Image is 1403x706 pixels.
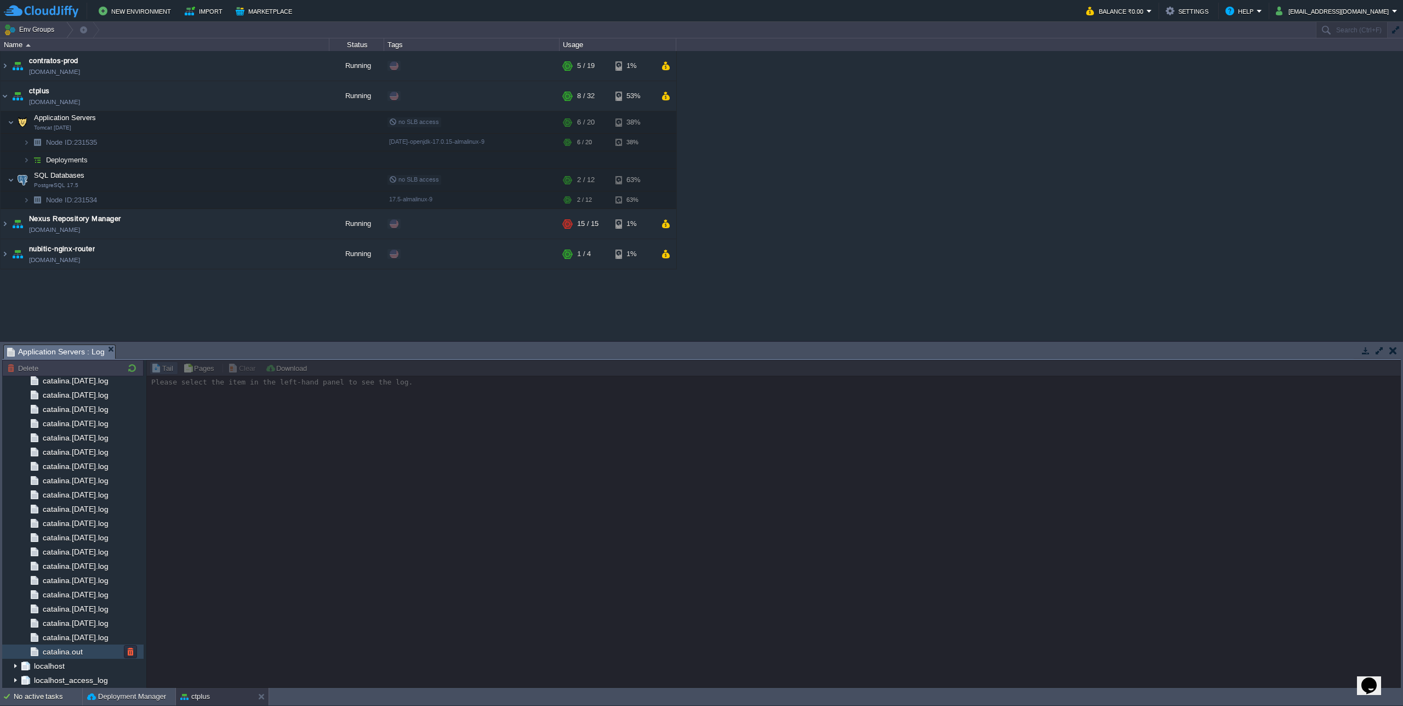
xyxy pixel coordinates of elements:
[29,255,80,266] a: [DOMAIN_NAME]
[41,533,110,543] a: catalina.[DATE].log
[41,604,110,614] a: catalina.[DATE].log
[185,4,226,18] button: Import
[33,113,98,122] span: Application Servers
[1357,662,1392,695] iframe: chat widget
[41,419,110,428] a: catalina.[DATE].log
[23,134,30,151] img: AMDAwAAAACH5BAEAAAAALAAAAAABAAEAAAICRAEAOw==
[23,191,30,208] img: AMDAwAAAACH5BAEAAAAALAAAAAABAAEAAAICRAEAOw==
[32,661,66,671] a: localhost
[1225,4,1257,18] button: Help
[577,209,598,239] div: 15 / 15
[29,97,80,108] a: [DOMAIN_NAME]
[1,81,9,111] img: AMDAwAAAACH5BAEAAAAALAAAAAABAAEAAAICRAEAOw==
[560,38,676,51] div: Usage
[34,125,71,131] span: Tomcat [DATE]
[329,209,384,239] div: Running
[615,209,651,239] div: 1%
[15,169,30,191] img: AMDAwAAAACH5BAEAAAAALAAAAAABAAEAAAICRAEAOw==
[577,111,595,133] div: 6 / 20
[4,4,78,18] img: CloudJiffy
[577,81,595,111] div: 8 / 32
[8,111,14,133] img: AMDAwAAAACH5BAEAAAAALAAAAAABAAEAAAICRAEAOw==
[615,134,651,151] div: 38%
[29,86,50,97] a: ctplus
[615,169,651,191] div: 63%
[33,171,86,180] span: SQL Databases
[389,138,484,145] span: [DATE]-openjdk-17.0.15-almalinux-9
[33,171,86,179] a: SQL DatabasesPostgreSQL 17.5
[615,111,651,133] div: 38%
[615,239,651,269] div: 1%
[46,196,74,204] span: Node ID:
[236,4,295,18] button: Marketplace
[41,590,110,600] a: catalina.[DATE].log
[389,176,439,183] span: no SLB access
[7,345,105,359] span: Application Servers : Log
[30,134,45,151] img: AMDAwAAAACH5BAEAAAAALAAAAAABAAEAAAICRAEAOw==
[10,239,25,269] img: AMDAwAAAACH5BAEAAAAALAAAAAABAAEAAAICRAEAOw==
[10,209,25,239] img: AMDAwAAAACH5BAEAAAAALAAAAAABAAEAAAICRAEAOw==
[29,224,80,235] a: [DOMAIN_NAME]
[41,433,110,443] a: catalina.[DATE].log
[385,38,559,51] div: Tags
[577,51,595,81] div: 5 / 19
[14,688,82,705] div: No active tasks
[389,196,432,202] span: 17.5-almalinux-9
[41,618,110,628] a: catalina.[DATE].log
[45,155,89,165] a: Deployments
[32,675,110,685] a: localhost_access_log
[41,647,84,657] a: catalina.out
[41,376,110,386] a: catalina.[DATE].log
[30,191,45,208] img: AMDAwAAAACH5BAEAAAAALAAAAAABAAEAAAICRAEAOw==
[29,55,78,66] a: contratos-prod
[45,195,99,205] a: Node ID:231534
[41,490,110,500] span: catalina.[DATE].log
[1,51,9,81] img: AMDAwAAAACH5BAEAAAAALAAAAAABAAEAAAICRAEAOw==
[329,81,384,111] div: Running
[1276,4,1392,18] button: [EMAIL_ADDRESS][DOMAIN_NAME]
[180,691,210,702] button: ctplus
[10,51,25,81] img: AMDAwAAAACH5BAEAAAAALAAAAAABAAEAAAICRAEAOw==
[1086,4,1147,18] button: Balance ₹0.00
[1,239,9,269] img: AMDAwAAAACH5BAEAAAAALAAAAAABAAEAAAICRAEAOw==
[45,195,99,205] span: 231534
[23,151,30,168] img: AMDAwAAAACH5BAEAAAAALAAAAAABAAEAAAICRAEAOw==
[1,38,329,51] div: Name
[41,504,110,514] a: catalina.[DATE].log
[389,118,439,125] span: no SLB access
[577,191,592,208] div: 2 / 12
[41,575,110,585] a: catalina.[DATE].log
[29,244,95,255] a: nubitic-nginx-router
[577,239,591,269] div: 1 / 4
[615,51,651,81] div: 1%
[8,169,14,191] img: AMDAwAAAACH5BAEAAAAALAAAAAABAAEAAAICRAEAOw==
[26,44,31,47] img: AMDAwAAAACH5BAEAAAAALAAAAAABAAEAAAICRAEAOw==
[33,114,98,122] a: Application ServersTomcat [DATE]
[41,518,110,528] a: catalina.[DATE].log
[7,363,42,373] button: Delete
[41,547,110,557] a: catalina.[DATE].log
[329,51,384,81] div: Running
[41,632,110,642] a: catalina.[DATE].log
[29,213,121,224] a: Nexus Repository Manager
[41,561,110,571] span: catalina.[DATE].log
[41,447,110,457] span: catalina.[DATE].log
[615,191,651,208] div: 63%
[41,476,110,485] a: catalina.[DATE].log
[577,169,595,191] div: 2 / 12
[329,239,384,269] div: Running
[15,111,30,133] img: AMDAwAAAACH5BAEAAAAALAAAAAABAAEAAAICRAEAOw==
